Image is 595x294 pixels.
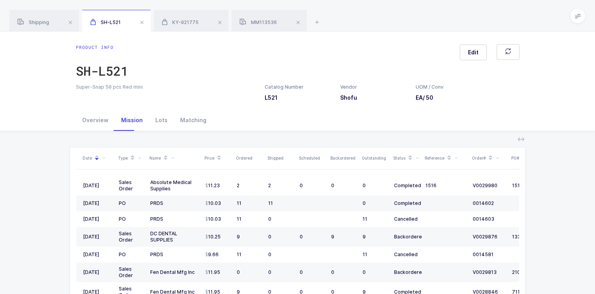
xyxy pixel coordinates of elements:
span: / 50 [423,94,433,101]
div: 0 [268,234,293,240]
div: Scheduled [299,155,326,161]
div: DC DENTAL SUPPLIES [150,231,199,243]
div: 11 [237,200,262,207]
div: PRDS [150,216,199,222]
div: 9 [331,234,356,240]
div: 0 [331,182,356,189]
div: PO [119,251,144,258]
div: 9 [363,234,388,240]
div: Overview [76,110,115,131]
div: 0 [363,182,388,189]
span: Edit [468,48,479,56]
div: 0 [268,269,293,275]
div: [DATE] [83,182,112,189]
div: 9 [237,234,262,240]
div: Order# [472,151,507,165]
span: V0029876 [473,234,497,240]
span: 0014603 [473,216,494,222]
div: Backordered [394,269,419,275]
div: Fen Dental Mfg Inc [150,269,199,275]
div: Date [83,151,113,165]
span: Shipping [17,19,49,25]
div: [DATE] [83,234,112,240]
div: Sales Order [119,266,144,279]
div: 0 [268,216,293,222]
div: PO [119,216,144,222]
div: Name [149,151,200,165]
span: V0029980 [473,182,497,189]
div: 2 [268,182,293,189]
div: PRDS [150,251,199,258]
div: [DATE] [83,216,112,222]
div: 0 [300,182,325,189]
h3: Shofu [340,94,406,102]
div: Lots [149,110,174,131]
div: [DATE] [83,200,112,207]
h3: EA [416,94,444,102]
div: 0 [363,200,388,207]
div: Absolute Medical Supplies [150,179,199,192]
span: 1516 [512,182,523,188]
div: 0 [331,269,356,275]
div: Price [204,151,231,165]
div: 0 [300,234,325,240]
span: 11.95 [205,269,220,275]
span: KY-921775 [162,19,199,25]
div: 0 [268,251,293,258]
div: 1516 [426,182,466,189]
div: 0 [300,269,325,275]
div: Reference [425,151,467,165]
span: V0029813 [473,269,497,275]
div: 0 [237,269,262,275]
div: Mission [115,110,149,131]
div: Sales Order [119,179,144,192]
div: Sales Order [119,231,144,243]
div: 11 [268,200,293,207]
div: 11 [363,216,388,222]
span: 2102025 [512,269,532,275]
span: 10.03 [205,216,221,222]
div: Matching [174,110,213,131]
div: Ordered [236,155,263,161]
div: UOM / Conv [416,84,444,91]
span: MM113536 [239,19,277,25]
div: Shipped [267,155,294,161]
button: Edit [460,45,487,60]
div: Type [118,151,145,165]
div: Cancelled [394,216,419,222]
div: [DATE] [83,269,112,275]
div: 11 [237,216,262,222]
span: 0014602 [473,200,494,207]
div: 11 [237,251,262,258]
div: 11 [363,251,388,258]
div: Backordered [330,155,357,161]
span: 10.25 [205,234,221,240]
span: 133824 [512,234,530,240]
span: 0014581 [473,251,494,258]
div: PO [119,200,144,207]
div: 0 [363,269,388,275]
div: Backordered [394,234,419,240]
div: 2 [237,182,262,189]
div: Completed [394,182,419,189]
div: [DATE] [83,251,112,258]
span: 11.23 [205,182,220,189]
div: Completed [394,200,419,207]
div: Outstanding [362,155,389,161]
span: 10.03 [205,200,221,207]
span: 9.66 [205,251,219,258]
div: Vendor [340,84,406,91]
div: Status [393,151,420,165]
div: Super-Snap 50 pcs Red mini [76,84,255,91]
div: PRDS [150,200,199,207]
span: SH-L521 [90,19,121,25]
div: Cancelled [394,251,419,258]
div: PO# [511,151,538,165]
div: Product info [76,44,128,50]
